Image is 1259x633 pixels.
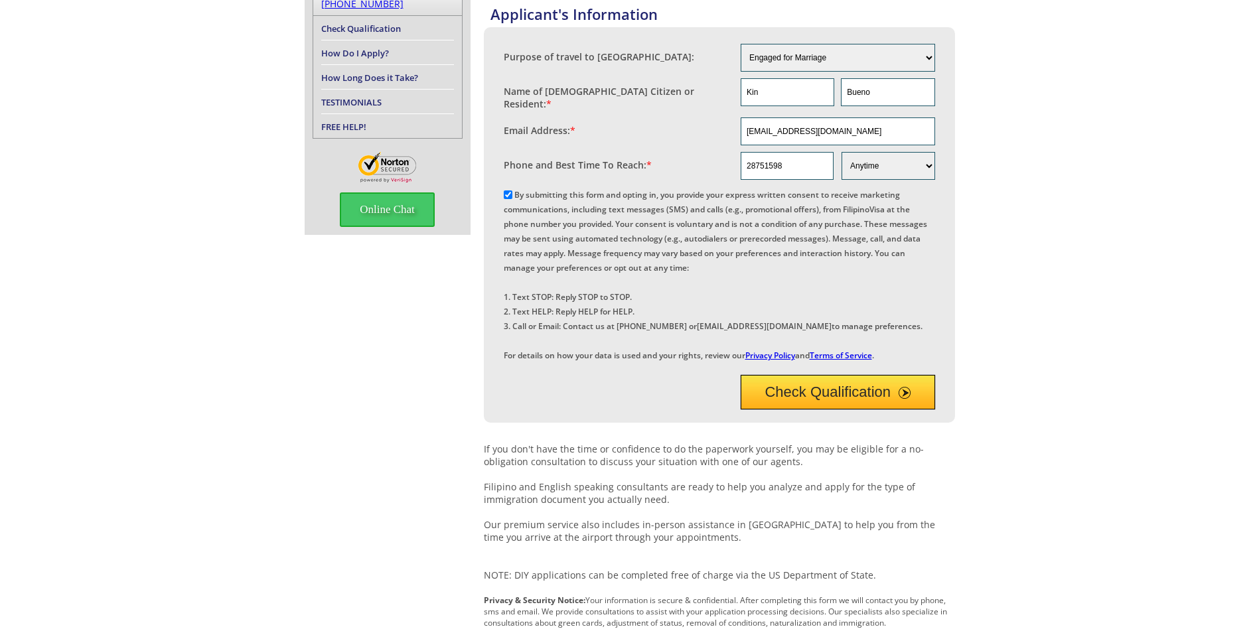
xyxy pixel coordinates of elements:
[321,47,389,59] a: How Do I Apply?
[321,96,382,108] a: TESTIMONIALS
[741,152,834,180] input: Phone
[484,443,955,581] p: If you don't have the time or confidence to do the paperwork yourself, you may be eligible for a ...
[504,50,694,63] label: Purpose of travel to [GEOGRAPHIC_DATA]:
[504,190,512,199] input: By submitting this form and opting in, you provide your express written consent to receive market...
[810,350,872,361] a: Terms of Service
[490,4,955,24] h4: Applicant's Information
[842,152,934,180] select: Phone and Best Reach Time are required.
[841,78,934,106] input: Last Name
[504,85,728,110] label: Name of [DEMOGRAPHIC_DATA] Citizen or Resident:
[340,192,435,227] span: Online Chat
[741,117,935,145] input: Email Address
[504,159,652,171] label: Phone and Best Time To Reach:
[504,189,927,361] label: By submitting this form and opting in, you provide your express written consent to receive market...
[504,124,575,137] label: Email Address:
[321,121,366,133] a: FREE HELP!
[741,375,935,409] button: Check Qualification
[741,78,834,106] input: First Name
[484,595,585,606] strong: Privacy & Security Notice:
[745,350,795,361] a: Privacy Policy
[484,595,955,628] p: Your information is secure & confidential. After completing this form we will contact you by phon...
[321,23,401,35] a: Check Qualification
[321,72,418,84] a: How Long Does it Take?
